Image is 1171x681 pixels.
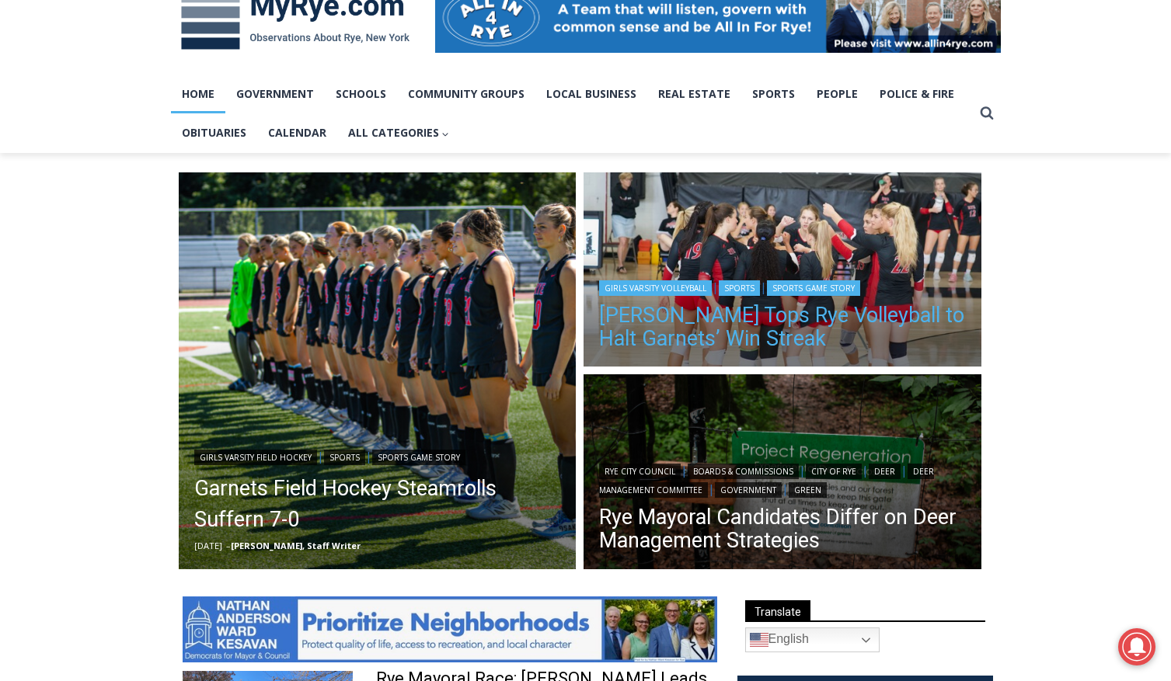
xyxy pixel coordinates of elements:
[337,113,461,152] button: Child menu of All Categories
[750,631,768,649] img: en
[194,540,222,551] time: [DATE]
[535,75,647,113] a: Local Business
[599,280,712,296] a: Girls Varsity Volleyball
[745,600,810,621] span: Translate
[1,155,232,193] a: [PERSON_NAME] Read Sanctuary Fall Fest: [DATE]
[584,172,981,371] img: (PHOTO: The Rye Volleyball team from a win on September 27, 2025. Credit: Tatia Chkheidze.)
[325,75,397,113] a: Schools
[715,482,782,498] a: Government
[767,280,860,296] a: Sports Game Story
[599,304,966,350] a: [PERSON_NAME] Tops Rye Volleyball to Halt Garnets’ Win Streak
[973,99,1001,127] button: View Search Form
[231,540,361,551] a: [PERSON_NAME], Staff Writer
[599,506,966,552] a: Rye Mayoral Candidates Differ on Deer Management Strategies
[171,113,257,152] a: Obituaries
[599,277,966,296] div: | |
[869,75,965,113] a: Police & Fire
[741,75,806,113] a: Sports
[372,450,465,465] a: Sports Game Story
[406,155,720,189] span: Intern @ [DOMAIN_NAME]
[171,75,225,113] a: Home
[179,172,577,570] a: Read More Garnets Field Hockey Steamrolls Suffern 7-0
[397,75,535,113] a: Community Groups
[257,113,337,152] a: Calendar
[806,75,869,113] a: People
[174,131,178,147] div: /
[745,627,880,652] a: English
[392,1,734,151] div: "The first chef I interviewed talked about coming to [GEOGRAPHIC_DATA] from [GEOGRAPHIC_DATA] in ...
[599,464,681,479] a: Rye City Council
[171,75,973,153] nav: Primary Navigation
[12,156,207,192] h4: [PERSON_NAME] Read Sanctuary Fall Fest: [DATE]
[163,46,225,127] div: Birds of Prey: Falcon and hawk demos
[806,464,862,479] a: City of Rye
[324,450,365,465] a: Sports
[226,540,231,551] span: –
[179,172,577,570] img: (PHOTO: The Rye Field Hockey team lined up before a game on September 20, 2025. Credit: Maureen T...
[182,131,189,147] div: 6
[688,464,799,479] a: Boards & Commissions
[194,450,317,465] a: Girls Varsity Field Hockey
[374,151,753,193] a: Intern @ [DOMAIN_NAME]
[584,172,981,371] a: Read More Somers Tops Rye Volleyball to Halt Garnets’ Win Streak
[584,374,981,573] img: (PHOTO: The Rye Nature Center maintains two fenced deer exclosure areas to keep deer out and allo...
[194,446,561,465] div: | |
[869,464,901,479] a: Deer
[647,75,741,113] a: Real Estate
[719,280,760,296] a: Sports
[789,482,827,498] a: Green
[225,75,325,113] a: Government
[584,374,981,573] a: Read More Rye Mayoral Candidates Differ on Deer Management Strategies
[194,473,561,535] a: Garnets Field Hockey Steamrolls Suffern 7-0
[599,460,966,498] div: | | | | | |
[163,131,170,147] div: 2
